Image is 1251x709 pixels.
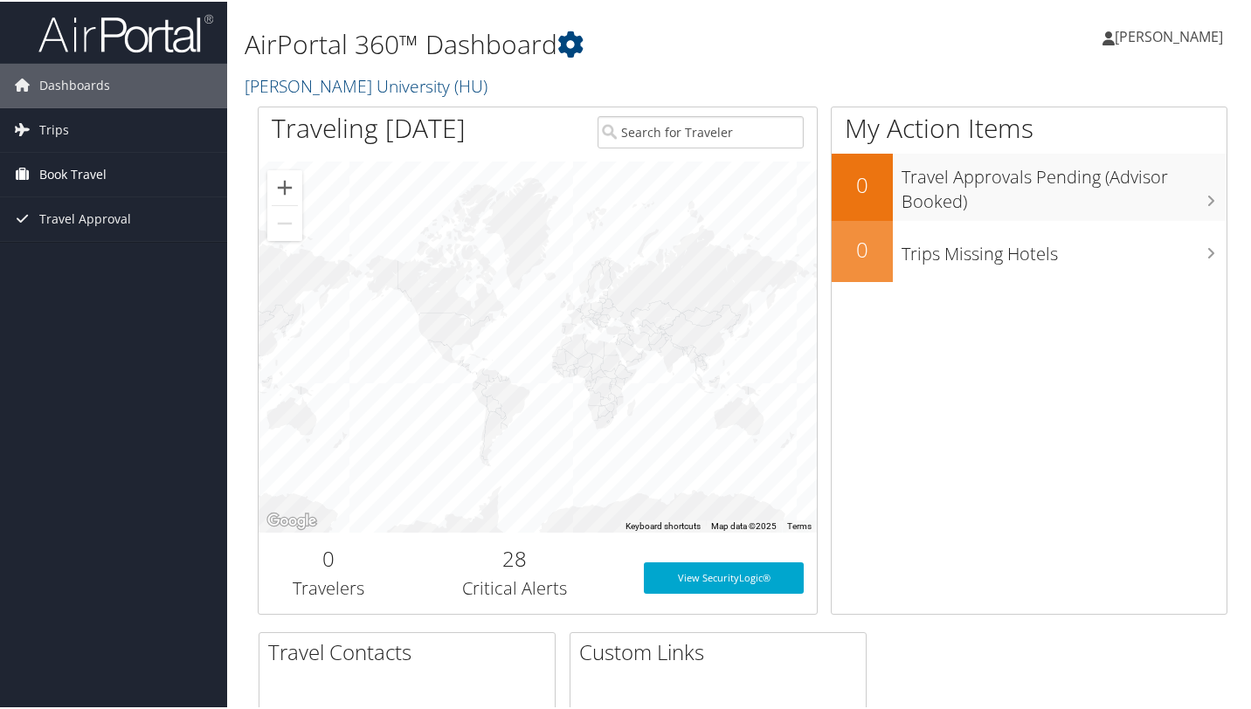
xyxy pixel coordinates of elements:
[263,508,321,531] img: Google
[1102,9,1241,61] a: [PERSON_NAME]
[832,219,1227,280] a: 0Trips Missing Hotels
[272,575,385,599] h3: Travelers
[263,508,321,531] a: Open this area in Google Maps (opens a new window)
[711,520,777,529] span: Map data ©2025
[272,542,385,572] h2: 0
[39,151,107,195] span: Book Travel
[832,152,1227,219] a: 0Travel Approvals Pending (Advisor Booked)
[625,519,701,531] button: Keyboard shortcuts
[267,169,302,203] button: Zoom in
[832,108,1227,145] h1: My Action Items
[1115,25,1223,45] span: [PERSON_NAME]
[902,155,1227,212] h3: Travel Approvals Pending (Advisor Booked)
[245,24,909,61] h1: AirPortal 360™ Dashboard
[644,561,804,592] a: View SecurityLogic®
[38,11,213,52] img: airportal-logo.png
[268,636,555,665] h2: Travel Contacts
[267,204,302,239] button: Zoom out
[832,233,893,263] h2: 0
[598,114,804,147] input: Search for Traveler
[787,520,812,529] a: Terms (opens in new tab)
[39,62,110,106] span: Dashboards
[39,107,69,150] span: Trips
[272,108,466,145] h1: Traveling [DATE]
[39,196,131,239] span: Travel Approval
[902,231,1227,265] h3: Trips Missing Hotels
[411,542,618,572] h2: 28
[832,169,893,198] h2: 0
[579,636,866,665] h2: Custom Links
[411,575,618,599] h3: Critical Alerts
[245,72,492,96] a: [PERSON_NAME] University (HU)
